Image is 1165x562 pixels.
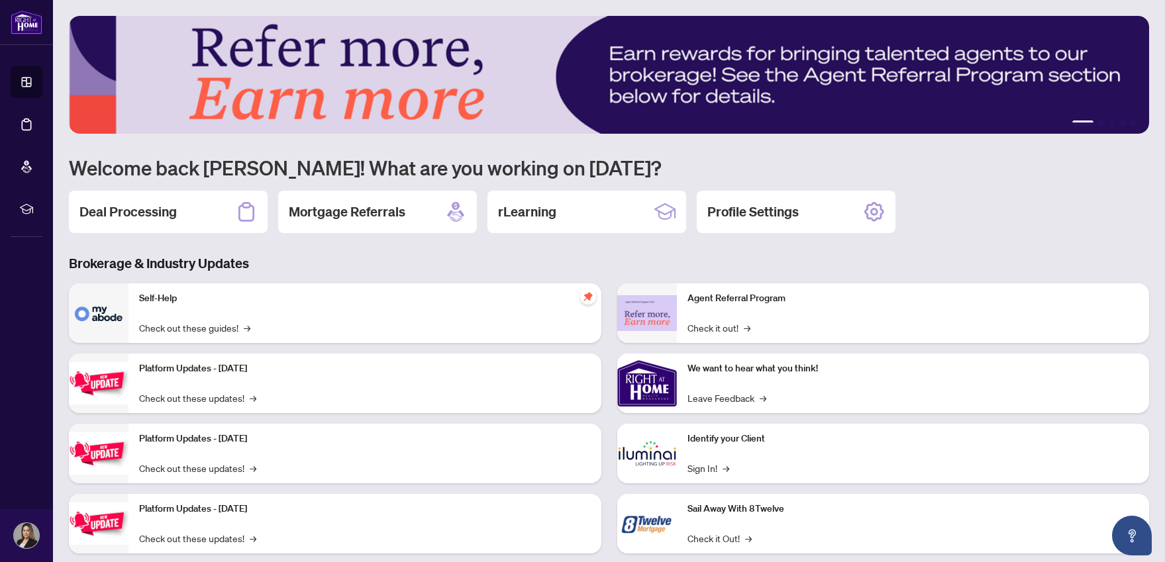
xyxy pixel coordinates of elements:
img: logo [11,10,42,34]
p: Self-Help [139,291,591,306]
span: → [760,391,766,405]
p: Platform Updates - [DATE] [139,432,591,446]
p: Platform Updates - [DATE] [139,361,591,376]
p: Identify your Client [687,432,1139,446]
button: 2 [1099,120,1104,126]
span: pushpin [580,289,596,304]
button: 4 [1120,120,1125,126]
p: Agent Referral Program [687,291,1139,306]
a: Check out these updates!→ [139,531,256,545]
button: 5 [1131,120,1136,126]
h2: Mortgage Referrals [289,203,405,221]
img: Self-Help [69,283,128,343]
a: Check it Out!→ [687,531,752,545]
img: Agent Referral Program [617,295,677,332]
button: 1 [1072,120,1093,126]
h3: Brokerage & Industry Updates [69,254,1149,273]
a: Check it out!→ [687,320,750,335]
a: Sign In!→ [687,461,729,475]
h2: Deal Processing [79,203,177,221]
img: Sail Away With 8Twelve [617,494,677,553]
img: We want to hear what you think! [617,353,677,413]
h2: rLearning [498,203,556,221]
img: Platform Updates - June 23, 2025 [69,502,128,544]
span: → [250,391,256,405]
a: Check out these updates!→ [139,391,256,405]
span: → [250,461,256,475]
img: Slide 0 [69,16,1149,134]
img: Platform Updates - July 21, 2025 [69,362,128,404]
span: → [745,531,752,545]
a: Leave Feedback→ [687,391,766,405]
p: We want to hear what you think! [687,361,1139,376]
span: → [723,461,729,475]
button: Open asap [1112,516,1152,555]
span: → [250,531,256,545]
p: Platform Updates - [DATE] [139,502,591,516]
span: → [244,320,250,335]
span: → [744,320,750,335]
a: Check out these guides!→ [139,320,250,335]
a: Check out these updates!→ [139,461,256,475]
img: Profile Icon [14,523,39,548]
h2: Profile Settings [707,203,799,221]
img: Platform Updates - July 8, 2025 [69,432,128,474]
h1: Welcome back [PERSON_NAME]! What are you working on [DATE]? [69,155,1149,180]
img: Identify your Client [617,424,677,483]
p: Sail Away With 8Twelve [687,502,1139,516]
button: 3 [1109,120,1115,126]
